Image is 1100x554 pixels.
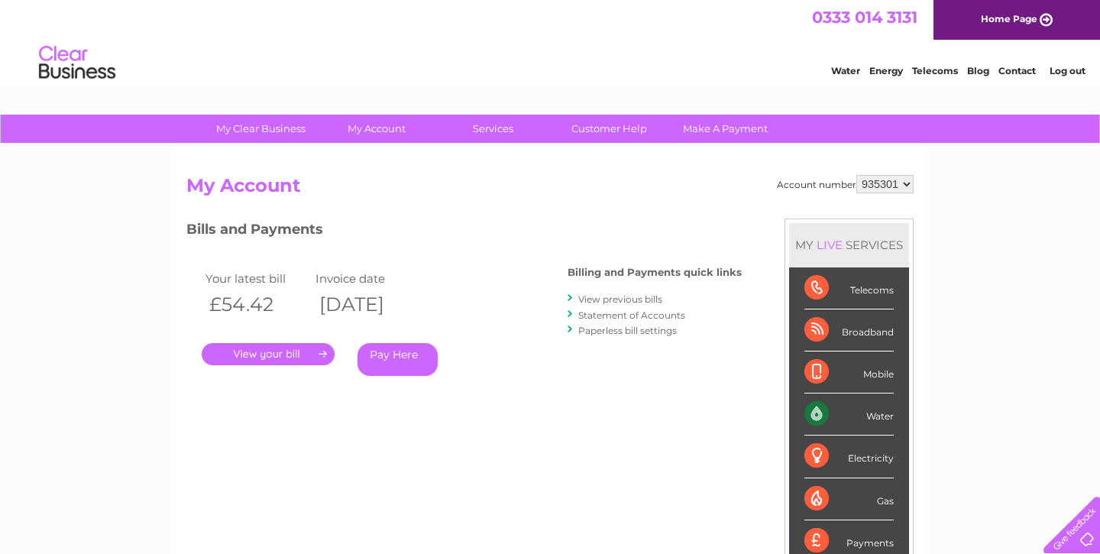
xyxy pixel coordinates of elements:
td: Invoice date [312,268,422,289]
h2: My Account [186,175,914,204]
a: Water [831,65,860,76]
a: 0333 014 3131 [812,8,917,27]
th: [DATE] [312,289,422,320]
div: Broadband [804,309,894,352]
a: Pay Here [357,343,438,376]
a: Log out [1050,65,1085,76]
a: Blog [967,65,989,76]
a: Paperless bill settings [578,325,677,336]
div: Mobile [804,352,894,394]
div: Electricity [804,436,894,478]
h4: Billing and Payments quick links [568,267,742,278]
div: Account number [777,175,914,193]
div: Clear Business is a trading name of Verastar Limited (registered in [GEOGRAPHIC_DATA] No. 3667643... [190,8,912,74]
th: £54.42 [202,289,312,320]
a: Customer Help [546,115,672,143]
div: Gas [804,478,894,520]
h3: Bills and Payments [186,219,742,245]
a: View previous bills [578,293,662,305]
a: Contact [998,65,1036,76]
img: logo.png [38,40,116,86]
a: Services [430,115,556,143]
td: Your latest bill [202,268,312,289]
a: My Clear Business [198,115,324,143]
a: Statement of Accounts [578,309,685,321]
div: Water [804,394,894,436]
a: My Account [314,115,440,143]
a: Make A Payment [662,115,788,143]
a: Energy [869,65,903,76]
div: Telecoms [804,267,894,309]
div: MY SERVICES [789,223,909,267]
a: Telecoms [912,65,958,76]
a: . [202,343,335,365]
div: LIVE [814,238,846,252]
